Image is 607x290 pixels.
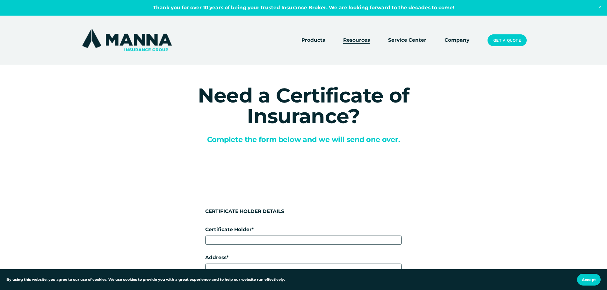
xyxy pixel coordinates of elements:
[207,135,400,144] span: Complete the form below and we will send one over.
[577,274,601,286] button: Accept
[582,277,596,282] span: Accept
[205,226,402,234] label: Certificate Holder
[444,36,469,45] a: Company
[301,36,325,44] span: Products
[205,208,402,216] div: CERTIFICATE HOLDER DETAILS
[301,36,325,45] a: folder dropdown
[155,85,452,126] h1: Need a Certificate of Insurance?
[205,254,229,262] legend: Address
[343,36,370,44] span: Resources
[343,36,370,45] a: folder dropdown
[81,28,173,53] img: Manna Insurance Group
[6,277,285,283] p: By using this website, you agree to our use of cookies. We use cookies to provide you with a grea...
[488,34,526,46] a: Get a Quote
[388,36,426,45] a: Service Center
[205,264,402,273] input: Address 1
